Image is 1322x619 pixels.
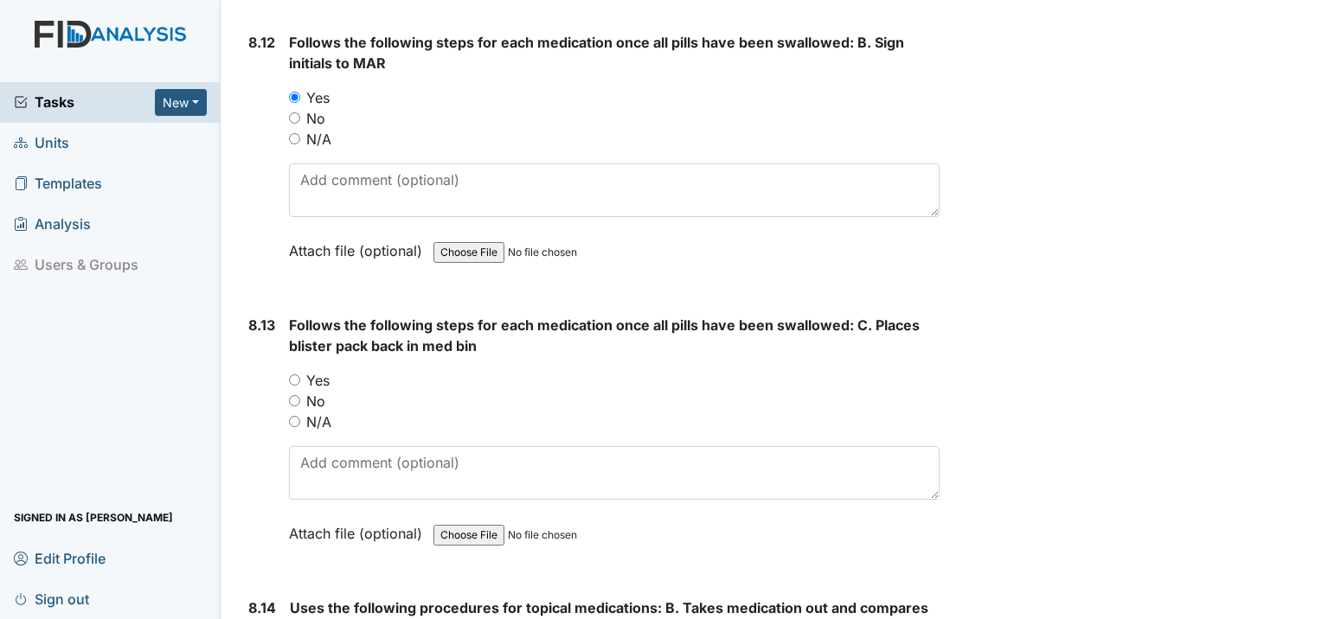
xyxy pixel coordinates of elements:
span: Follows the following steps for each medication once all pills have been swallowed: B. Sign initi... [289,34,904,72]
span: Templates [14,170,102,197]
input: N/A [289,133,300,144]
span: Sign out [14,585,89,612]
label: N/A [306,129,331,150]
input: N/A [289,416,300,427]
span: Analysis [14,211,91,238]
label: No [306,108,325,129]
label: Attach file (optional) [289,514,429,544]
span: Edit Profile [14,545,106,571]
button: New [155,89,207,116]
input: Yes [289,92,300,103]
input: No [289,395,300,406]
label: 8.14 [248,597,276,618]
a: Tasks [14,92,155,112]
label: 8.13 [248,315,275,335]
input: Yes [289,374,300,386]
label: Yes [306,370,330,391]
span: Signed in as [PERSON_NAME] [14,504,173,531]
label: No [306,391,325,412]
span: Follows the following steps for each medication once all pills have been swallowed: C. Places bli... [289,316,920,354]
label: 8.12 [248,32,275,53]
label: Yes [306,87,330,108]
label: Attach file (optional) [289,231,429,261]
span: Units [14,130,69,156]
label: N/A [306,412,331,432]
input: No [289,112,300,124]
